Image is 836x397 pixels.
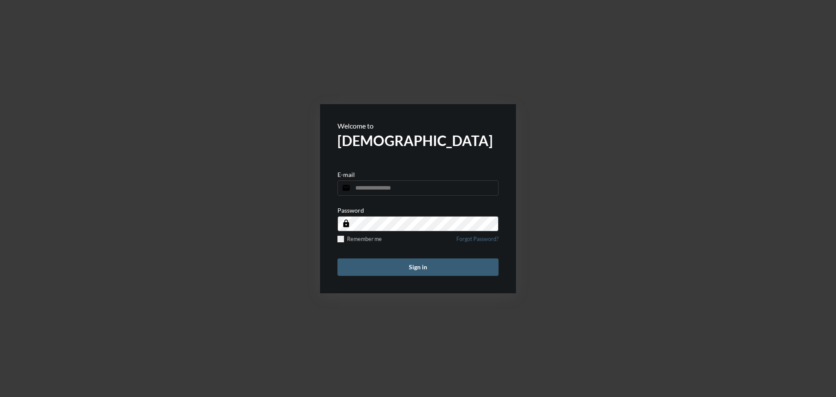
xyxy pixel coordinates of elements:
[337,171,355,178] p: E-mail
[337,122,499,130] p: Welcome to
[337,207,364,214] p: Password
[337,258,499,276] button: Sign in
[337,236,382,242] label: Remember me
[337,132,499,149] h2: [DEMOGRAPHIC_DATA]
[456,236,499,248] a: Forgot Password?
